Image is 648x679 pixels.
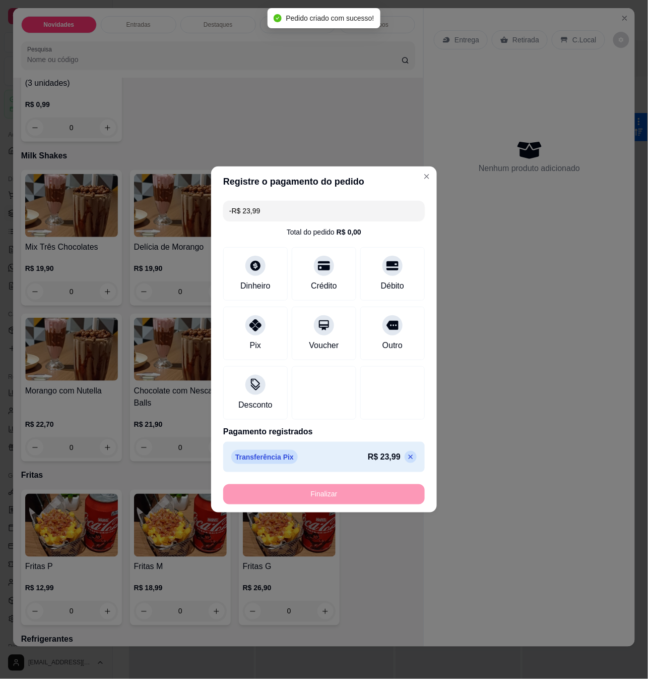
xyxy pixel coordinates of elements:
header: Registre o pagamento do pedido [211,166,437,197]
input: Ex.: hambúrguer de cordeiro [229,201,419,221]
div: Total do pedido [287,227,361,237]
div: Desconto [238,399,273,411]
button: Close [419,168,435,185]
div: Pix [250,339,261,352]
div: Voucher [309,339,339,352]
p: R$ 23,99 [368,451,401,463]
p: Pagamento registrados [223,426,425,438]
div: Dinheiro [240,280,271,292]
span: Pedido criado com sucesso! [286,14,374,22]
span: check-circle [274,14,282,22]
div: R$ 0,00 [337,227,361,237]
p: Transferência Pix [231,450,298,464]
div: Débito [381,280,404,292]
div: Outro [382,339,403,352]
div: Crédito [311,280,337,292]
